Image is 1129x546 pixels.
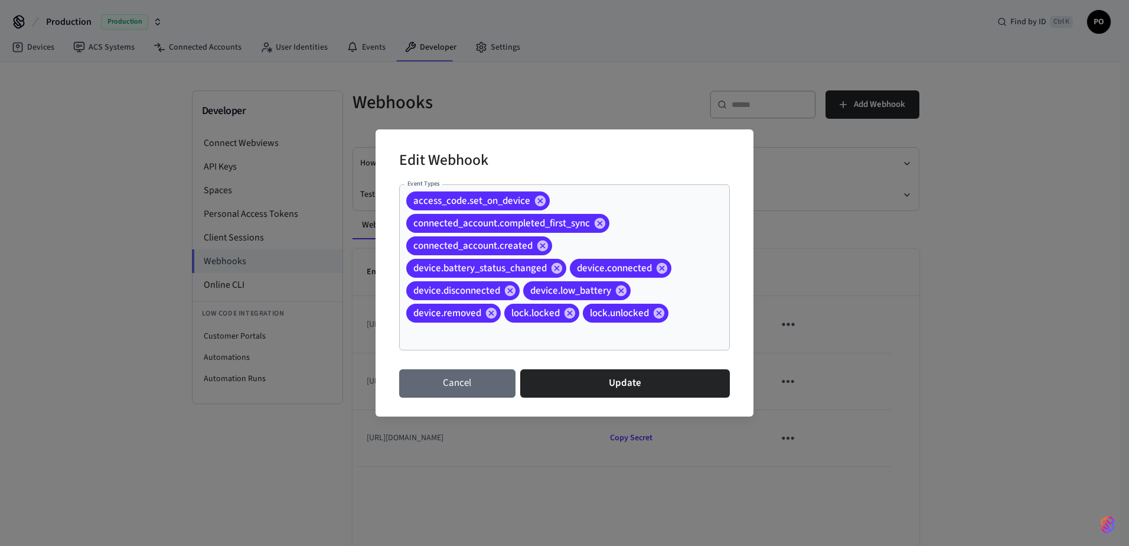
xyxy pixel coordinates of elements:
[570,259,671,278] div: device.connected
[523,285,618,297] span: device.low_battery
[504,307,567,319] span: lock.locked
[406,217,597,229] span: connected_account.completed_first_sync
[520,369,730,398] button: Update
[406,214,609,233] div: connected_account.completed_first_sync
[406,262,554,274] span: device.battery_status_changed
[504,304,579,323] div: lock.locked
[406,236,552,255] div: connected_account.created
[406,285,507,297] span: device.disconnected
[406,259,566,278] div: device.battery_status_changed
[406,240,540,252] span: connected_account.created
[407,179,440,188] label: Event Types
[523,281,631,300] div: device.low_battery
[583,304,668,323] div: lock.unlocked
[399,144,488,180] h2: Edit Webhook
[406,195,537,207] span: access_code.set_on_device
[399,369,515,398] button: Cancel
[406,281,520,300] div: device.disconnected
[1101,515,1115,534] img: SeamLogoGradient.69752ec5.svg
[406,304,501,323] div: device.removed
[583,307,656,319] span: lock.unlocked
[406,191,550,210] div: access_code.set_on_device
[570,262,659,274] span: device.connected
[406,307,488,319] span: device.removed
